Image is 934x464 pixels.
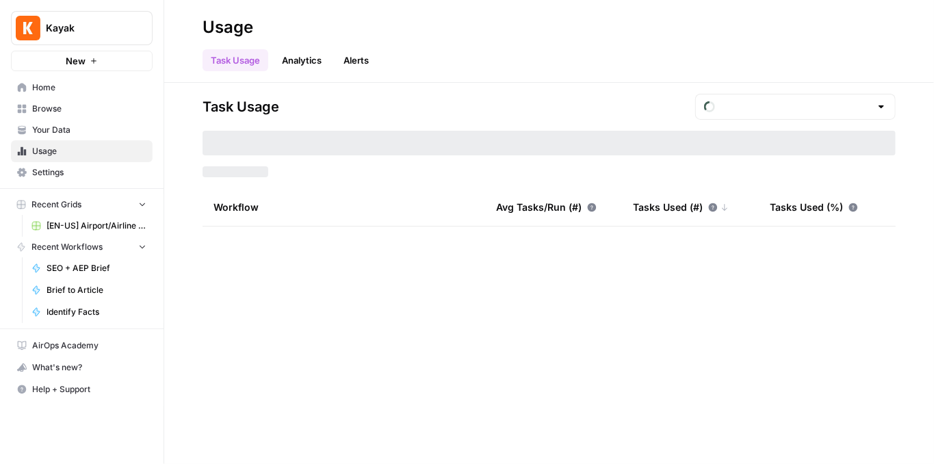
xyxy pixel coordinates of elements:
img: Kayak Logo [16,16,40,40]
a: Your Data [11,119,153,141]
span: Kayak [46,21,129,35]
span: Identify Facts [47,306,146,318]
button: New [11,51,153,71]
a: [EN-US] Airport/Airline Content Refresh [25,215,153,237]
span: AirOps Academy [32,339,146,352]
a: Brief to Article [25,279,153,301]
span: Usage [32,145,146,157]
span: [EN-US] Airport/Airline Content Refresh [47,220,146,232]
span: Your Data [32,124,146,136]
div: Tasks Used (%) [770,188,858,226]
a: Alerts [335,49,377,71]
span: Help + Support [32,383,146,396]
div: Avg Tasks/Run (#) [496,188,597,226]
button: What's new? [11,357,153,378]
div: Tasks Used (#) [633,188,729,226]
button: Recent Workflows [11,237,153,257]
span: Task Usage [203,97,279,116]
a: Browse [11,98,153,120]
a: Identify Facts [25,301,153,323]
a: Usage [11,140,153,162]
a: Analytics [274,49,330,71]
div: Usage [203,16,253,38]
span: Browse [32,103,146,115]
span: Settings [32,166,146,179]
a: AirOps Academy [11,335,153,357]
span: Recent Workflows [31,241,103,253]
span: New [66,54,86,68]
div: Workflow [213,188,474,226]
span: Recent Grids [31,198,81,211]
span: Home [32,81,146,94]
button: Help + Support [11,378,153,400]
span: Brief to Article [47,284,146,296]
a: SEO + AEP Brief [25,257,153,279]
a: Home [11,77,153,99]
button: Recent Grids [11,194,153,215]
a: Settings [11,162,153,183]
a: Task Usage [203,49,268,71]
span: SEO + AEP Brief [47,262,146,274]
div: What's new? [12,357,152,378]
button: Workspace: Kayak [11,11,153,45]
